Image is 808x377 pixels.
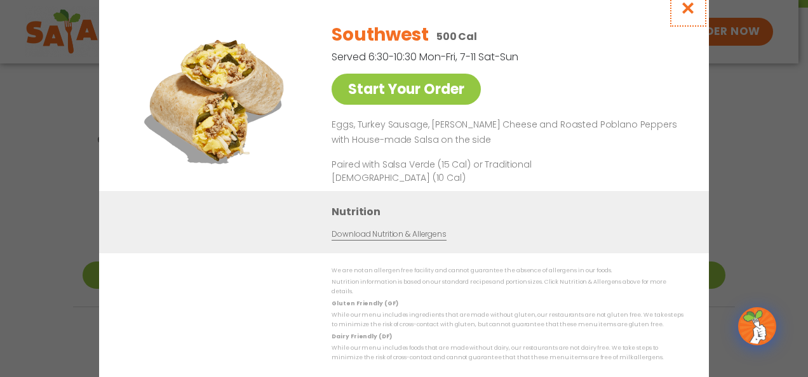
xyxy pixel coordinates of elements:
img: wpChatIcon [739,308,775,344]
p: While our menu includes foods that are made without dairy, our restaurants are not dairy free. We... [332,343,683,363]
p: Eggs, Turkey Sausage, [PERSON_NAME] Cheese and Roasted Poblano Peppers with House-made Salsa on t... [332,117,678,148]
p: Paired with Salsa Verde (15 Cal) or Traditional [DEMOGRAPHIC_DATA] (10 Cal) [332,158,567,185]
a: Download Nutrition & Allergens [332,228,446,241]
p: We are not an allergen free facility and cannot guarantee the absence of allergens in our foods. [332,266,683,275]
p: 500 Cal [436,29,477,44]
a: Start Your Order [332,74,481,105]
h3: Nutrition [332,204,690,220]
p: Nutrition information is based on our standard recipes and portion sizes. Click Nutrition & Aller... [332,277,683,297]
p: Served 6:30-10:30 Mon-Fri, 7-11 Sat-Sun [332,49,617,65]
img: Featured product photo for Southwest [128,12,306,190]
p: While our menu includes ingredients that are made without gluten, our restaurants are not gluten ... [332,310,683,330]
h2: Southwest [332,22,428,48]
strong: Dairy Friendly (DF) [332,333,391,340]
strong: Gluten Friendly (GF) [332,300,398,307]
